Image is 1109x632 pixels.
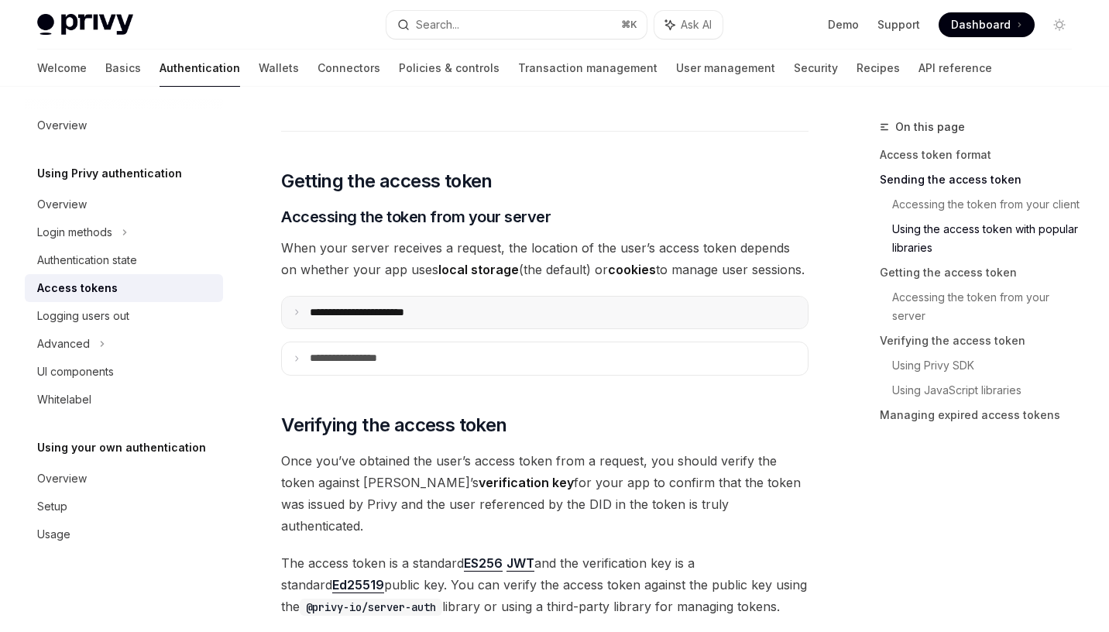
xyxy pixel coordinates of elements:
span: On this page [895,118,965,136]
span: Once you’ve obtained the user’s access token from a request, you should verify the token against ... [281,450,809,537]
span: Dashboard [951,17,1011,33]
span: The access token is a standard and the verification key is a standard public key. You can verify ... [281,552,809,617]
a: Using JavaScript libraries [892,378,1084,403]
a: Access token format [880,143,1084,167]
div: Advanced [37,335,90,353]
a: Usage [25,520,223,548]
code: @privy-io/server-auth [300,599,442,616]
div: Overview [37,469,87,488]
span: Accessing the token from your server [281,206,551,228]
a: ES256 [464,555,503,572]
a: Security [794,50,838,87]
button: Toggle dark mode [1047,12,1072,37]
span: When your server receives a request, the location of the user’s access token depends on whether y... [281,237,809,280]
h5: Using your own authentication [37,438,206,457]
h5: Using Privy authentication [37,164,182,183]
a: Connectors [318,50,380,87]
a: Authentication [160,50,240,87]
a: Using the access token with popular libraries [892,217,1084,260]
a: Logging users out [25,302,223,330]
a: Wallets [259,50,299,87]
div: Setup [37,497,67,516]
a: Access tokens [25,274,223,302]
a: Overview [25,112,223,139]
a: Transaction management [518,50,658,87]
span: Ask AI [681,17,712,33]
a: Verifying the access token [880,328,1084,353]
strong: verification key [479,475,574,490]
a: API reference [918,50,992,87]
a: Overview [25,465,223,493]
a: Welcome [37,50,87,87]
a: Managing expired access tokens [880,403,1084,428]
span: ⌘ K [621,19,637,31]
div: Login methods [37,223,112,242]
a: UI components [25,358,223,386]
a: Support [877,17,920,33]
div: Search... [416,15,459,34]
div: Logging users out [37,307,129,325]
strong: local storage [438,262,519,277]
a: Accessing the token from your client [892,192,1084,217]
a: Demo [828,17,859,33]
span: Verifying the access token [281,413,506,438]
a: Ed25519 [332,577,384,593]
div: Access tokens [37,279,118,297]
a: Accessing the token from your server [892,285,1084,328]
a: Getting the access token [880,260,1084,285]
button: Search...⌘K [386,11,647,39]
a: Sending the access token [880,167,1084,192]
a: Setup [25,493,223,520]
img: light logo [37,14,133,36]
a: Whitelabel [25,386,223,414]
a: Overview [25,191,223,218]
strong: cookies [608,262,656,277]
div: Overview [37,116,87,135]
div: Authentication state [37,251,137,270]
a: Recipes [857,50,900,87]
a: JWT [506,555,534,572]
a: Authentication state [25,246,223,274]
a: Using Privy SDK [892,353,1084,378]
a: User management [676,50,775,87]
a: Dashboard [939,12,1035,37]
div: Overview [37,195,87,214]
button: Ask AI [654,11,723,39]
div: UI components [37,362,114,381]
span: Getting the access token [281,169,493,194]
div: Whitelabel [37,390,91,409]
div: Usage [37,525,70,544]
a: Basics [105,50,141,87]
a: Policies & controls [399,50,500,87]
